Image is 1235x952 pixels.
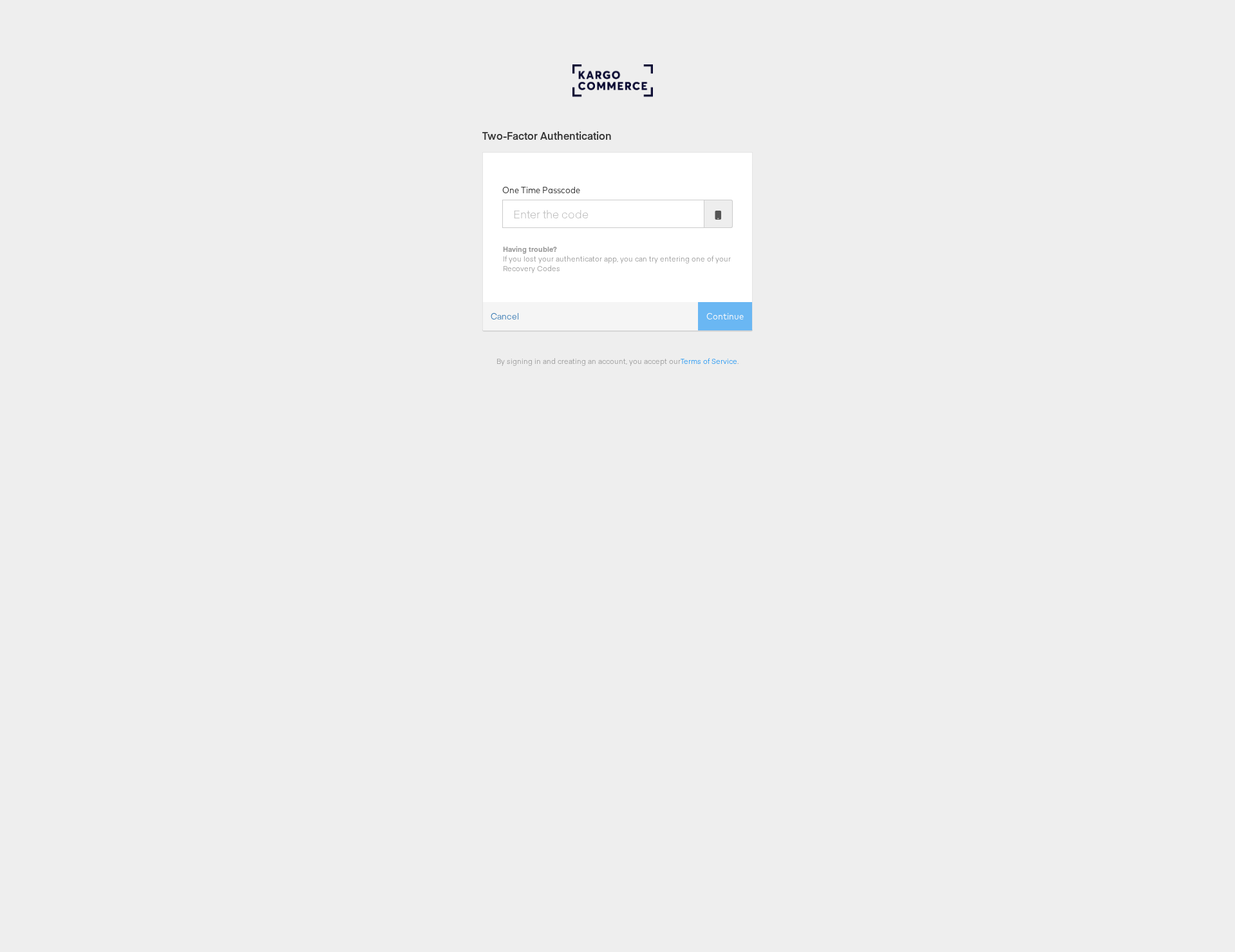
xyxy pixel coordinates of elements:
[503,254,731,273] span: If you lost your authenticator app, you can try entering one of your Recovery Codes
[482,356,753,366] div: By signing in and creating an account, you accept our .
[503,244,557,254] b: Having trouble?
[482,128,753,143] div: Two-Factor Authentication
[502,200,704,228] input: Enter the code
[681,356,737,366] a: Terms of Service
[502,184,580,196] label: One Time Passcode
[483,303,527,330] a: Cancel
